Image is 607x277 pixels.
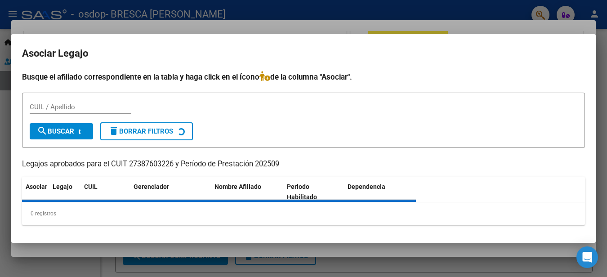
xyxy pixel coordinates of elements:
button: Borrar Filtros [100,122,193,140]
span: Buscar [37,127,74,135]
button: Buscar [30,123,93,139]
mat-icon: delete [108,125,119,136]
h4: Busque el afiliado correspondiente en la tabla y haga click en el ícono de la columna "Asociar". [22,71,585,83]
datatable-header-cell: Nombre Afiliado [211,177,283,207]
div: Open Intercom Messenger [576,246,598,268]
span: Legajo [53,183,72,190]
span: Asociar [26,183,47,190]
datatable-header-cell: Legajo [49,177,80,207]
datatable-header-cell: Dependencia [344,177,416,207]
mat-icon: search [37,125,48,136]
datatable-header-cell: Periodo Habilitado [283,177,344,207]
div: 0 registros [22,202,585,225]
span: CUIL [84,183,98,190]
span: Borrar Filtros [108,127,173,135]
span: Gerenciador [134,183,169,190]
datatable-header-cell: Asociar [22,177,49,207]
span: Periodo Habilitado [287,183,317,201]
p: Legajos aprobados para el CUIT 27387603226 y Período de Prestación 202509 [22,159,585,170]
h2: Asociar Legajo [22,45,585,62]
span: Nombre Afiliado [214,183,261,190]
datatable-header-cell: Gerenciador [130,177,211,207]
datatable-header-cell: CUIL [80,177,130,207]
span: Dependencia [348,183,385,190]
